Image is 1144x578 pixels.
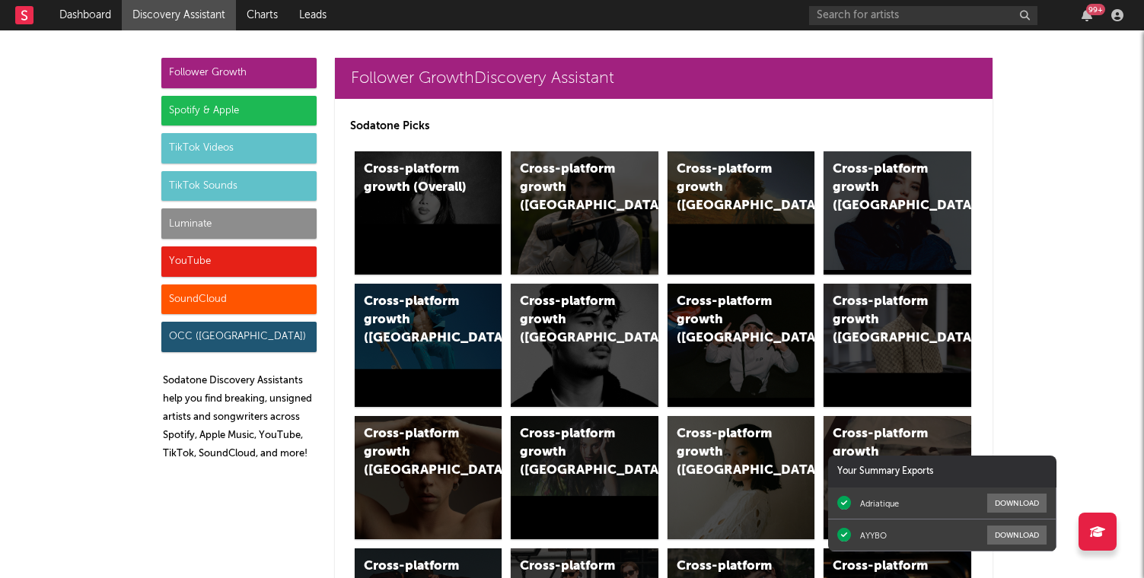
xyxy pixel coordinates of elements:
div: TikTok Videos [161,133,317,164]
div: TikTok Sounds [161,171,317,202]
div: Follower Growth [161,58,317,88]
a: Cross-platform growth ([GEOGRAPHIC_DATA]) [824,416,971,539]
a: Cross-platform growth ([GEOGRAPHIC_DATA]) [511,151,658,275]
div: OCC ([GEOGRAPHIC_DATA]) [161,322,317,352]
div: Cross-platform growth ([GEOGRAPHIC_DATA]) [364,425,467,480]
div: Spotify & Apple [161,96,317,126]
div: Cross-platform growth ([GEOGRAPHIC_DATA]/GSA) [677,293,780,348]
div: 99 + [1086,4,1105,15]
button: Download [987,494,1047,513]
a: Cross-platform growth ([GEOGRAPHIC_DATA]) [668,151,815,275]
div: Luminate [161,208,317,239]
div: Cross-platform growth ([GEOGRAPHIC_DATA]) [833,425,936,480]
a: Cross-platform growth ([GEOGRAPHIC_DATA]) [355,416,502,539]
p: Sodatone Discovery Assistants help you find breaking, unsigned artists and songwriters across Spo... [163,372,317,463]
a: Follower GrowthDiscovery Assistant [335,58,993,99]
div: AYYBO [860,530,887,541]
a: Cross-platform growth (Overall) [355,151,502,275]
div: Your Summary Exports [828,456,1056,487]
a: Cross-platform growth ([GEOGRAPHIC_DATA]) [355,284,502,407]
button: Download [987,526,1047,545]
button: 99+ [1082,9,1092,21]
a: Cross-platform growth ([GEOGRAPHIC_DATA]) [824,284,971,407]
div: Cross-platform growth ([GEOGRAPHIC_DATA]) [520,160,623,215]
a: Cross-platform growth ([GEOGRAPHIC_DATA]) [511,284,658,407]
div: Adriatique [860,498,899,509]
a: Cross-platform growth ([GEOGRAPHIC_DATA]) [511,416,658,539]
p: Sodatone Picks [350,117,977,135]
div: Cross-platform growth ([GEOGRAPHIC_DATA]) [833,293,936,348]
input: Search for artists [809,6,1037,25]
div: Cross-platform growth ([GEOGRAPHIC_DATA]) [677,425,780,480]
div: YouTube [161,246,317,277]
div: Cross-platform growth ([GEOGRAPHIC_DATA]) [520,425,623,480]
div: Cross-platform growth ([GEOGRAPHIC_DATA]) [364,293,467,348]
div: Cross-platform growth ([GEOGRAPHIC_DATA]) [833,160,936,215]
div: Cross-platform growth (Overall) [364,160,467,197]
a: Cross-platform growth ([GEOGRAPHIC_DATA]/GSA) [668,284,815,407]
div: SoundCloud [161,284,317,315]
div: Cross-platform growth ([GEOGRAPHIC_DATA]) [520,293,623,348]
a: Cross-platform growth ([GEOGRAPHIC_DATA]) [824,151,971,275]
a: Cross-platform growth ([GEOGRAPHIC_DATA]) [668,416,815,539]
div: Cross-platform growth ([GEOGRAPHIC_DATA]) [677,160,780,215]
